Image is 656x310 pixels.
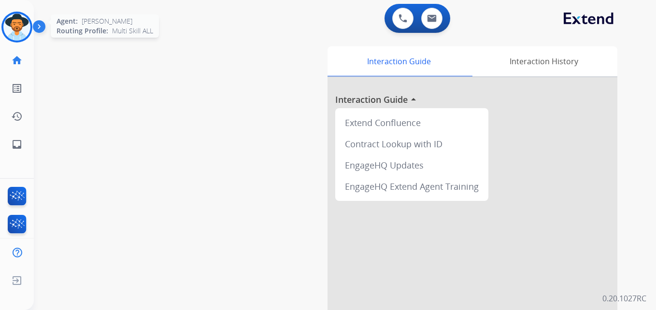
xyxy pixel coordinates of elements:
span: Multi Skill ALL [112,26,153,36]
div: EngageHQ Updates [339,155,485,176]
mat-icon: home [11,55,23,66]
div: Interaction Guide [328,46,470,76]
img: avatar [3,14,30,41]
p: 0.20.1027RC [602,293,646,304]
div: Extend Confluence [339,112,485,133]
span: Agent: [57,16,78,26]
mat-icon: history [11,111,23,122]
span: Routing Profile: [57,26,108,36]
span: [PERSON_NAME] [82,16,132,26]
mat-icon: list_alt [11,83,23,94]
div: Interaction History [470,46,617,76]
div: EngageHQ Extend Agent Training [339,176,485,197]
div: Contract Lookup with ID [339,133,485,155]
mat-icon: inbox [11,139,23,150]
